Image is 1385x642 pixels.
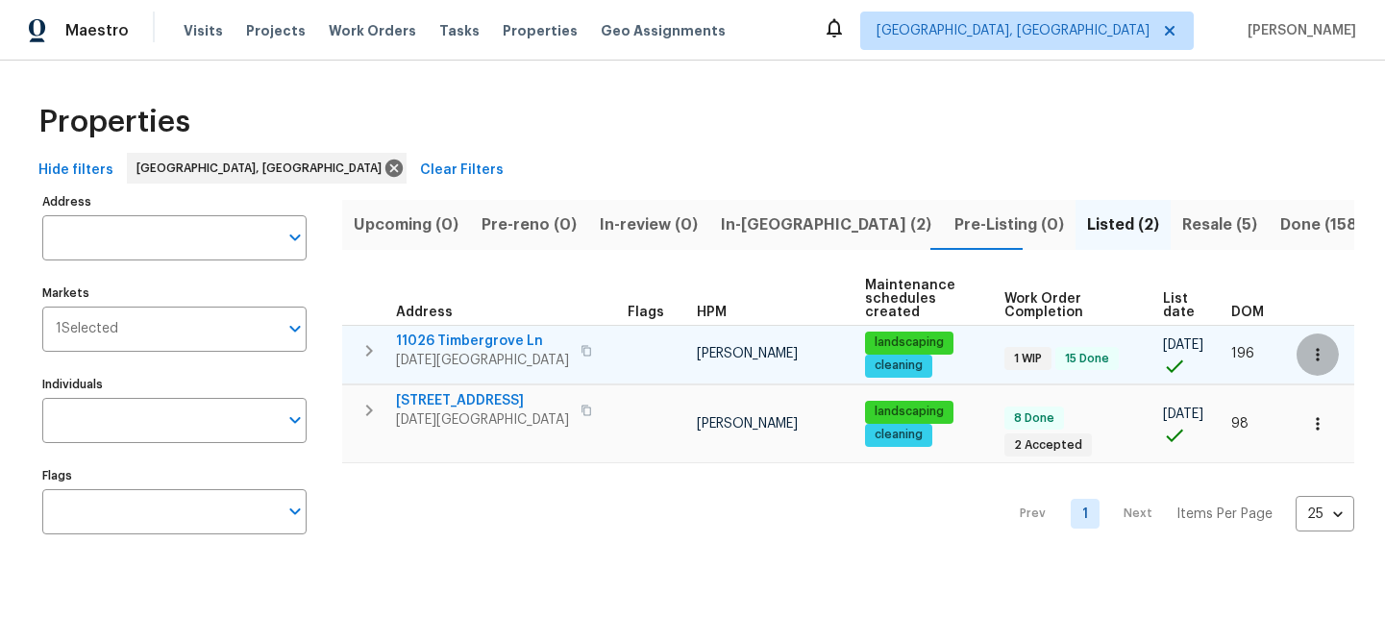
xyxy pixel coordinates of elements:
[1004,292,1130,319] span: Work Order Completion
[697,306,727,319] span: HPM
[1231,417,1249,431] span: 98
[1163,407,1203,421] span: [DATE]
[1240,21,1356,40] span: [PERSON_NAME]
[282,315,309,342] button: Open
[1057,351,1117,367] span: 15 Done
[697,417,798,431] span: [PERSON_NAME]
[184,21,223,40] span: Visits
[1231,306,1264,319] span: DOM
[38,112,190,132] span: Properties
[865,279,972,319] span: Maintenance schedules created
[1280,211,1363,238] span: Done (158)
[600,211,698,238] span: In-review (0)
[127,153,407,184] div: [GEOGRAPHIC_DATA], [GEOGRAPHIC_DATA]
[396,306,453,319] span: Address
[412,153,511,188] button: Clear Filters
[867,404,952,420] span: landscaping
[503,21,578,40] span: Properties
[439,24,480,37] span: Tasks
[1006,437,1090,454] span: 2 Accepted
[482,211,577,238] span: Pre-reno (0)
[56,321,118,337] span: 1 Selected
[867,334,952,351] span: landscaping
[954,211,1064,238] span: Pre-Listing (0)
[867,358,930,374] span: cleaning
[282,407,309,433] button: Open
[1071,499,1100,529] a: Goto page 1
[396,332,569,351] span: 11026 Timbergrove Ln
[601,21,726,40] span: Geo Assignments
[31,153,121,188] button: Hide filters
[42,379,307,390] label: Individuals
[1163,292,1199,319] span: List date
[1296,489,1354,539] div: 25
[867,427,930,443] span: cleaning
[1006,410,1062,427] span: 8 Done
[877,21,1150,40] span: [GEOGRAPHIC_DATA], [GEOGRAPHIC_DATA]
[396,410,569,430] span: [DATE][GEOGRAPHIC_DATA]
[721,211,931,238] span: In-[GEOGRAPHIC_DATA] (2)
[396,351,569,370] span: [DATE][GEOGRAPHIC_DATA]
[246,21,306,40] span: Projects
[1163,338,1203,352] span: [DATE]
[329,21,416,40] span: Work Orders
[1231,347,1254,360] span: 196
[282,498,309,525] button: Open
[1176,505,1273,524] p: Items Per Page
[1182,211,1257,238] span: Resale (5)
[42,287,307,299] label: Markets
[396,391,569,410] span: [STREET_ADDRESS]
[420,159,504,183] span: Clear Filters
[697,347,798,360] span: [PERSON_NAME]
[1002,475,1354,553] nav: Pagination Navigation
[1006,351,1050,367] span: 1 WIP
[1087,211,1159,238] span: Listed (2)
[42,196,307,208] label: Address
[38,159,113,183] span: Hide filters
[354,211,458,238] span: Upcoming (0)
[282,224,309,251] button: Open
[628,306,664,319] span: Flags
[42,470,307,481] label: Flags
[136,159,389,178] span: [GEOGRAPHIC_DATA], [GEOGRAPHIC_DATA]
[65,21,129,40] span: Maestro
